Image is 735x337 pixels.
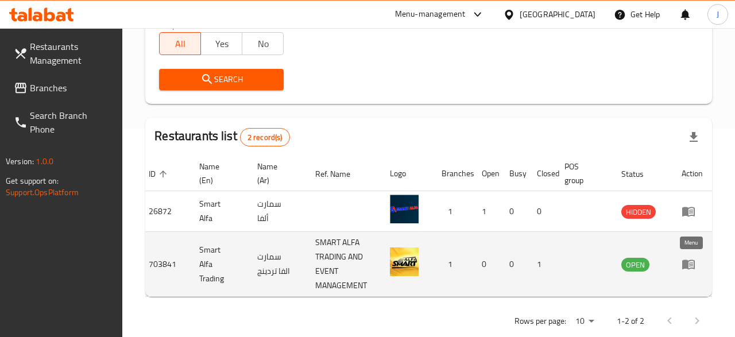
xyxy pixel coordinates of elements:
a: Branches [5,74,123,102]
div: Menu [682,204,703,218]
th: Action [672,156,712,191]
th: Open [473,156,500,191]
span: Yes [206,36,238,52]
th: Busy [500,156,528,191]
span: Status [621,167,659,181]
td: 1 [528,232,555,297]
table: enhanced table [140,156,712,297]
p: 1-2 of 2 [617,314,644,328]
span: Search [168,72,274,87]
td: 0 [500,191,528,232]
td: 703841 [140,232,190,297]
span: J [717,8,719,21]
a: Restaurants Management [5,33,123,74]
div: Total records count [240,128,290,146]
span: Branches [30,81,114,95]
button: Yes [200,32,242,55]
button: All [159,32,201,55]
td: 0 [500,232,528,297]
span: POS group [564,160,598,187]
span: Search Branch Phone [30,109,114,136]
span: Version: [6,154,34,169]
span: 1.0.0 [36,154,53,169]
div: HIDDEN [621,205,656,219]
span: All [164,36,196,52]
div: Rows per page: [571,313,598,330]
a: Support.OpsPlatform [6,185,79,200]
div: Menu-management [395,7,466,21]
td: 1 [432,191,473,232]
button: No [242,32,284,55]
td: 1 [432,232,473,297]
td: سمارت الفا تردينج [248,232,306,297]
span: Get support on: [6,173,59,188]
span: Name (En) [199,160,234,187]
span: ID [149,167,171,181]
th: Closed [528,156,555,191]
span: HIDDEN [621,206,656,219]
button: Search [159,69,284,90]
label: Upsell [167,21,188,29]
td: 1 [473,191,500,232]
td: Smart Alfa Trading [190,232,248,297]
div: Export file [680,123,707,151]
a: Search Branch Phone [5,102,123,143]
span: 2 record(s) [241,132,289,143]
td: 0 [528,191,555,232]
img: Smart Alfa [390,195,419,223]
h2: Restaurants list [154,127,289,146]
span: Restaurants Management [30,40,114,67]
span: Name (Ar) [257,160,292,187]
div: [GEOGRAPHIC_DATA] [520,8,595,21]
span: Ref. Name [315,167,365,181]
td: 0 [473,232,500,297]
p: Rows per page: [514,314,566,328]
td: SMART ALFA TRADING AND EVENT MANAGEMENT [306,232,381,297]
td: سمارت ألفا [248,191,306,232]
td: 26872 [140,191,190,232]
span: OPEN [621,258,649,272]
th: Branches [432,156,473,191]
img: Smart Alfa Trading [390,247,419,276]
td: Smart Alfa [190,191,248,232]
span: No [247,36,279,52]
th: Logo [381,156,432,191]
